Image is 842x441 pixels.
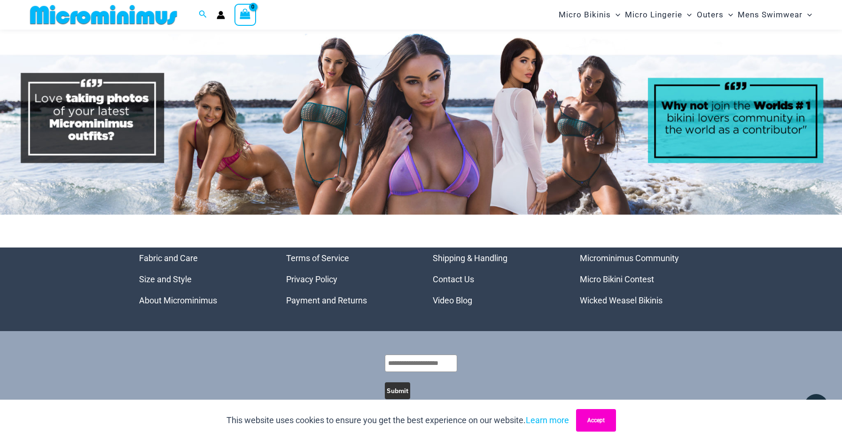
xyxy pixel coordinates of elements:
[433,248,556,311] aside: Footer Widget 3
[226,413,569,427] p: This website uses cookies to ensure you get the best experience on our website.
[26,4,181,25] img: MM SHOP LOGO FLAT
[694,3,735,27] a: OutersMenu ToggleMenu Toggle
[738,3,803,27] span: Mens Swimwear
[580,295,663,305] a: Wicked Weasel Bikinis
[139,274,192,284] a: Size and Style
[286,248,410,311] nav: Menu
[682,3,692,27] span: Menu Toggle
[139,248,263,311] aside: Footer Widget 1
[611,3,620,27] span: Menu Toggle
[286,253,349,263] a: Terms of Service
[433,248,556,311] nav: Menu
[199,9,207,21] a: Search icon link
[526,415,569,425] a: Learn more
[625,3,682,27] span: Micro Lingerie
[580,274,654,284] a: Micro Bikini Contest
[433,274,474,284] a: Contact Us
[286,274,337,284] a: Privacy Policy
[139,295,217,305] a: About Microminimus
[580,253,679,263] a: Microminimus Community
[286,248,410,311] aside: Footer Widget 2
[559,3,611,27] span: Micro Bikinis
[623,3,694,27] a: Micro LingerieMenu ToggleMenu Toggle
[139,253,198,263] a: Fabric and Care
[217,11,225,19] a: Account icon link
[555,1,816,28] nav: Site Navigation
[576,409,616,432] button: Accept
[556,3,623,27] a: Micro BikinisMenu ToggleMenu Toggle
[803,3,812,27] span: Menu Toggle
[234,4,256,25] a: View Shopping Cart, empty
[286,295,367,305] a: Payment and Returns
[697,3,724,27] span: Outers
[433,295,472,305] a: Video Blog
[735,3,814,27] a: Mens SwimwearMenu ToggleMenu Toggle
[139,248,263,311] nav: Menu
[385,382,410,399] button: Submit
[580,248,703,311] aside: Footer Widget 4
[724,3,733,27] span: Menu Toggle
[433,253,507,263] a: Shipping & Handling
[580,248,703,311] nav: Menu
